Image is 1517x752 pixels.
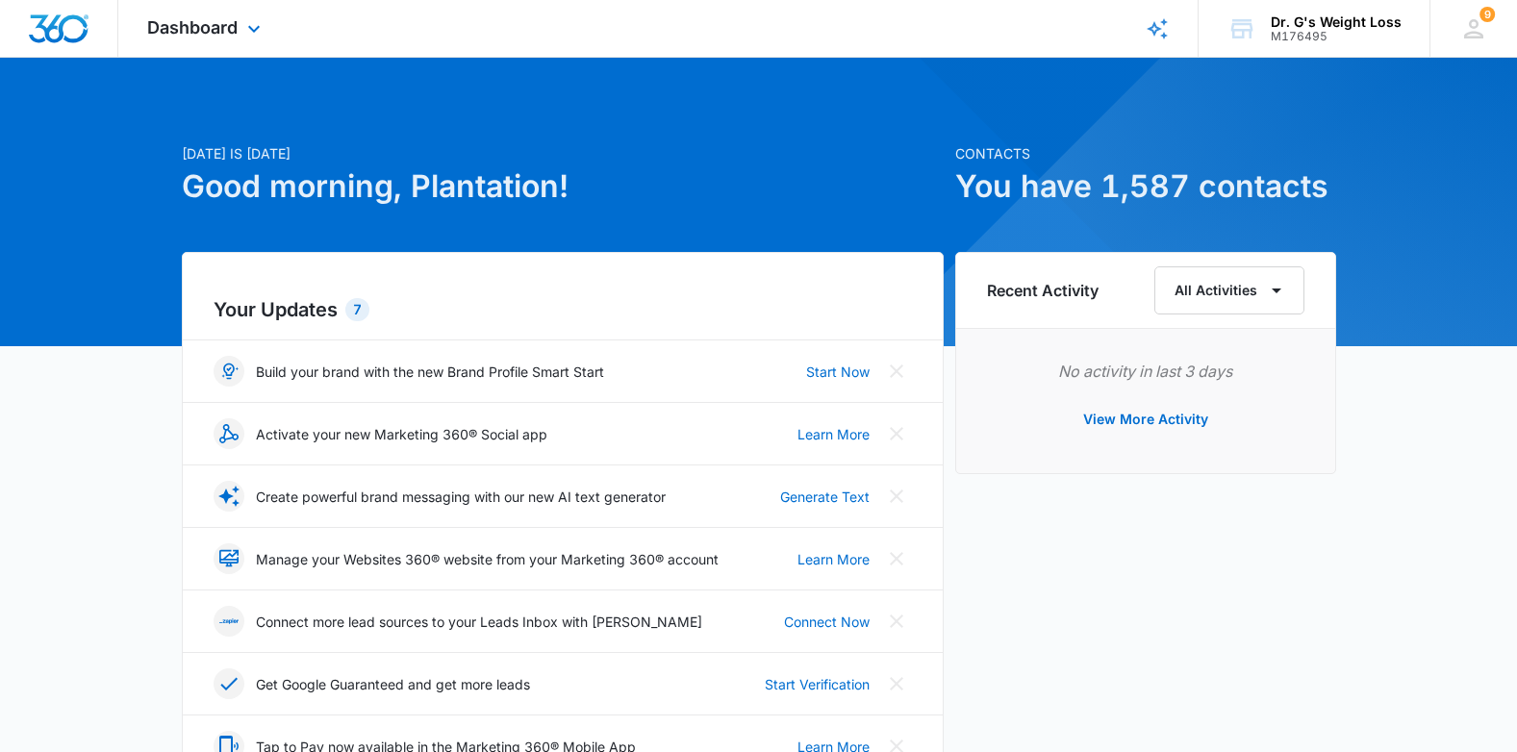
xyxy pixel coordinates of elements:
a: Generate Text [780,487,870,507]
p: No activity in last 3 days [987,360,1304,383]
a: Learn More [797,549,870,569]
p: [DATE] is [DATE] [182,143,944,163]
button: Close [881,606,912,637]
p: Contacts [955,143,1336,163]
button: Close [881,481,912,512]
p: Connect more lead sources to your Leads Inbox with [PERSON_NAME] [256,612,702,632]
p: Activate your new Marketing 360® Social app [256,424,547,444]
div: 7 [345,298,369,321]
div: account id [1271,30,1402,43]
div: account name [1271,14,1402,30]
h1: Good morning, Plantation! [182,163,944,210]
p: Create powerful brand messaging with our new AI text generator [256,487,666,507]
span: Dashboard [147,17,238,38]
h2: Your Updates [214,295,912,324]
a: Start Verification [765,674,870,694]
button: View More Activity [1064,396,1227,442]
span: 9 [1479,7,1495,22]
a: Start Now [806,362,870,382]
h1: You have 1,587 contacts [955,163,1336,210]
p: Get Google Guaranteed and get more leads [256,674,530,694]
h6: Recent Activity [987,279,1099,302]
button: Close [881,418,912,449]
p: Manage your Websites 360® website from your Marketing 360® account [256,549,719,569]
div: notifications count [1479,7,1495,22]
button: Close [881,668,912,699]
button: Close [881,543,912,574]
button: Close [881,356,912,387]
a: Learn More [797,424,870,444]
a: Connect Now [784,612,870,632]
p: Build your brand with the new Brand Profile Smart Start [256,362,604,382]
button: All Activities [1154,266,1304,314]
